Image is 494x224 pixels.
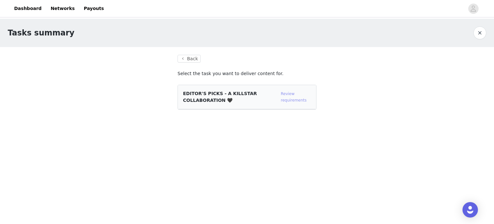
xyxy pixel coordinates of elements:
[10,1,45,16] a: Dashboard
[47,1,78,16] a: Networks
[178,55,201,63] button: Back
[183,91,257,103] span: EDITOR'S PICKS - A KILLSTAR COLLABORATION 🖤
[470,4,476,14] div: avatar
[8,27,74,39] h1: Tasks summary
[462,202,478,218] div: Open Intercom Messenger
[281,92,306,102] a: Review requirements
[178,70,316,77] p: Select the task you want to deliver content for.
[80,1,108,16] a: Payouts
